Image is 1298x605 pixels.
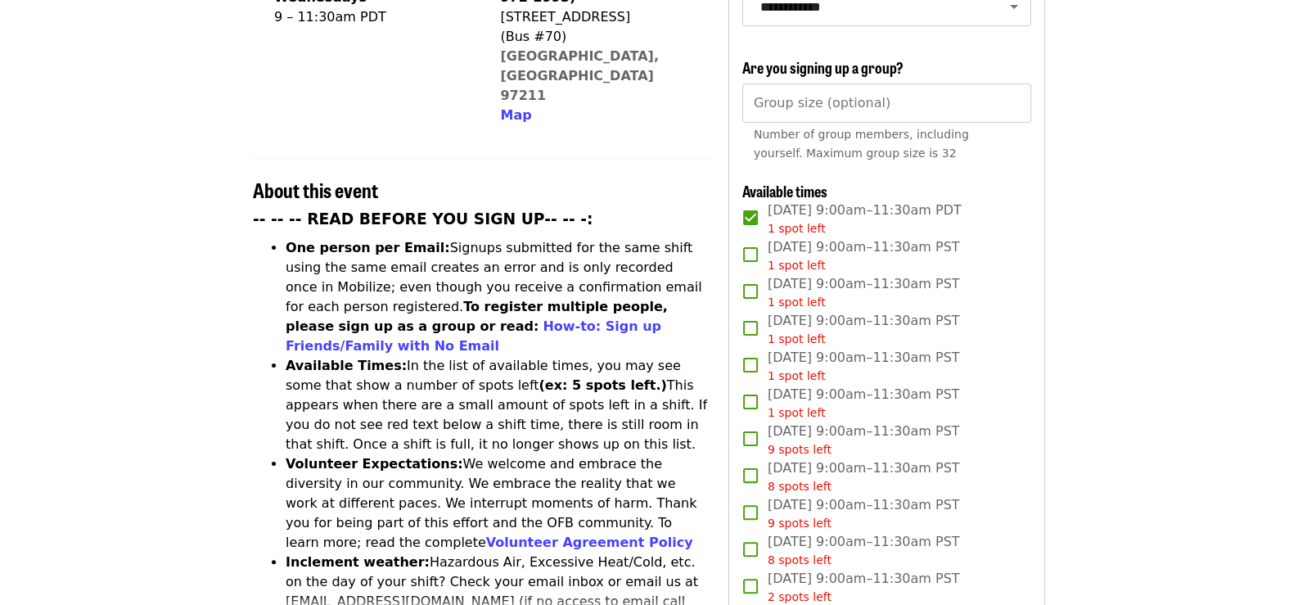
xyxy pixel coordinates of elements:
[286,554,430,570] strong: Inclement weather:
[768,274,960,311] span: [DATE] 9:00am–11:30am PST
[768,237,960,274] span: [DATE] 9:00am–11:30am PST
[768,311,960,348] span: [DATE] 9:00am–11:30am PST
[768,201,962,237] span: [DATE] 9:00am–11:30am PDT
[286,454,709,553] li: We welcome and embrace the diversity in our community. We embrace the reality that we work at dif...
[286,356,709,454] li: In the list of available times, you may see some that show a number of spots left This appears wh...
[500,107,531,123] span: Map
[286,358,407,373] strong: Available Times:
[742,56,904,78] span: Are you signing up a group?
[500,27,695,47] div: (Bus #70)
[253,175,378,204] span: About this event
[286,240,450,255] strong: One person per Email:
[500,106,531,125] button: Map
[500,48,659,103] a: [GEOGRAPHIC_DATA], [GEOGRAPHIC_DATA] 97211
[768,406,826,419] span: 1 spot left
[768,259,826,272] span: 1 spot left
[486,535,693,550] a: Volunteer Agreement Policy
[768,517,832,530] span: 9 spots left
[286,299,668,334] strong: To register multiple people, please sign up as a group or read:
[539,377,666,393] strong: (ex: 5 spots left.)
[768,443,832,456] span: 9 spots left
[768,332,826,345] span: 1 spot left
[286,318,661,354] a: How-to: Sign up Friends/Family with No Email
[768,553,832,567] span: 8 spots left
[286,456,463,472] strong: Volunteer Expectations:
[742,180,827,201] span: Available times
[768,495,960,532] span: [DATE] 9:00am–11:30am PST
[768,480,832,493] span: 8 spots left
[768,296,826,309] span: 1 spot left
[768,422,960,458] span: [DATE] 9:00am–11:30am PST
[768,385,960,422] span: [DATE] 9:00am–11:30am PST
[768,532,960,569] span: [DATE] 9:00am–11:30am PST
[500,7,695,27] div: [STREET_ADDRESS]
[754,128,969,160] span: Number of group members, including yourself. Maximum group size is 32
[286,238,709,356] li: Signups submitted for the same shift using the same email creates an error and is only recorded o...
[768,348,960,385] span: [DATE] 9:00am–11:30am PST
[742,84,1031,123] input: [object Object]
[768,590,832,603] span: 2 spots left
[274,7,467,27] div: 9 – 11:30am PDT
[253,210,593,228] strong: -- -- -- READ BEFORE YOU SIGN UP-- -- -:
[768,458,960,495] span: [DATE] 9:00am–11:30am PST
[768,222,826,235] span: 1 spot left
[768,369,826,382] span: 1 spot left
